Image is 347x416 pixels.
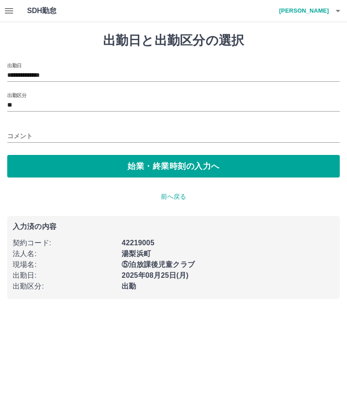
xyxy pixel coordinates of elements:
[13,238,116,248] p: 契約コード :
[122,282,136,290] b: 出勤
[7,33,340,48] h1: 出勤日と出勤区分の選択
[13,270,116,281] p: 出勤日 :
[7,155,340,178] button: 始業・終業時刻の入力へ
[122,250,151,257] b: 湯梨浜町
[13,281,116,292] p: 出勤区分 :
[7,62,22,69] label: 出勤日
[122,239,154,247] b: 42219005
[7,92,26,98] label: 出勤区分
[13,259,116,270] p: 現場名 :
[122,261,195,268] b: ⑤泊放課後児童クラブ
[122,271,188,279] b: 2025年08月25日(月)
[13,248,116,259] p: 法人名 :
[13,223,334,230] p: 入力済の内容
[7,192,340,201] p: 前へ戻る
